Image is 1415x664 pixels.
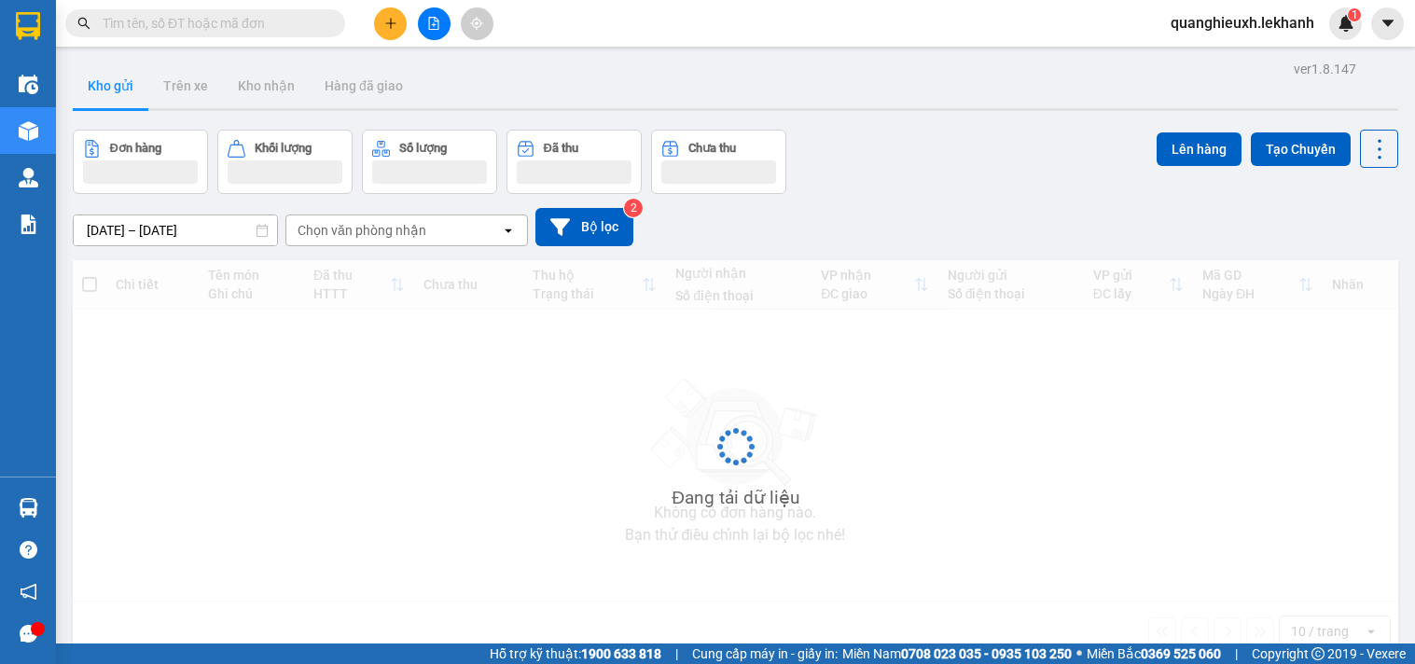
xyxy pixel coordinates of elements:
[1338,15,1354,32] img: icon-new-feature
[427,17,440,30] span: file-add
[148,63,223,108] button: Trên xe
[675,643,678,664] span: |
[20,625,37,643] span: message
[672,484,799,512] div: Đang tải dữ liệu
[298,221,426,240] div: Chọn văn phòng nhận
[19,498,38,518] img: warehouse-icon
[1348,8,1361,21] sup: 1
[692,643,838,664] span: Cung cấp máy in - giấy in:
[374,7,407,40] button: plus
[1157,132,1242,166] button: Lên hàng
[1380,15,1396,32] span: caret-down
[16,12,40,40] img: logo-vxr
[506,130,642,194] button: Đã thu
[103,13,323,34] input: Tìm tên, số ĐT hoặc mã đơn
[470,17,483,30] span: aim
[19,214,38,234] img: solution-icon
[1076,650,1082,657] span: ⚪️
[19,121,38,141] img: warehouse-icon
[362,130,497,194] button: Số lượng
[490,643,661,664] span: Hỗ trợ kỹ thuật:
[1351,8,1357,21] span: 1
[110,142,161,155] div: Đơn hàng
[255,142,312,155] div: Khối lượng
[581,646,661,661] strong: 1900 633 818
[73,130,208,194] button: Đơn hàng
[1251,132,1351,166] button: Tạo Chuyến
[1087,643,1221,664] span: Miền Bắc
[217,130,353,194] button: Khối lượng
[1235,643,1238,664] span: |
[74,215,277,245] input: Select a date range.
[1141,646,1221,661] strong: 0369 525 060
[1371,7,1404,40] button: caret-down
[901,646,1072,661] strong: 0708 023 035 - 0935 103 250
[19,168,38,187] img: warehouse-icon
[461,7,493,40] button: aim
[688,142,736,155] div: Chưa thu
[1294,59,1356,79] div: ver 1.8.147
[73,63,148,108] button: Kho gửi
[399,142,447,155] div: Số lượng
[19,75,38,94] img: warehouse-icon
[310,63,418,108] button: Hàng đã giao
[1156,11,1329,35] span: quanghieuxh.lekhanh
[20,541,37,559] span: question-circle
[223,63,310,108] button: Kho nhận
[384,17,397,30] span: plus
[20,583,37,601] span: notification
[544,142,578,155] div: Đã thu
[651,130,786,194] button: Chưa thu
[418,7,451,40] button: file-add
[77,17,90,30] span: search
[501,223,516,238] svg: open
[842,643,1072,664] span: Miền Nam
[1311,647,1325,660] span: copyright
[535,208,633,246] button: Bộ lọc
[624,199,643,217] sup: 2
